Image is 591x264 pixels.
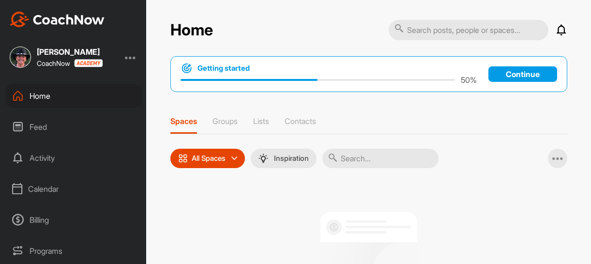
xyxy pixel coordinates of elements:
div: CoachNow [37,59,103,67]
div: Home [5,84,142,108]
input: Search... [322,149,439,168]
div: Activity [5,146,142,170]
img: icon [178,154,188,163]
div: Programs [5,239,142,263]
a: Continue [488,66,557,82]
div: [PERSON_NAME] [37,48,103,56]
h1: Getting started [197,63,250,74]
input: Search posts, people or spaces... [389,20,548,40]
div: Feed [5,115,142,139]
p: Contacts [285,116,316,126]
img: bullseye [181,62,193,74]
h2: Home [170,21,213,40]
p: Lists [253,116,269,126]
p: Inspiration [274,155,309,162]
p: Groups [212,116,238,126]
p: All Spaces [192,155,226,162]
img: CoachNow acadmey [74,59,103,67]
div: Billing [5,208,142,232]
img: CoachNow [10,12,105,27]
p: 50 % [461,74,477,86]
div: Calendar [5,177,142,201]
p: Spaces [170,116,197,126]
img: square_77e63f8d1e2936a242fdd5068bf01683.jpg [10,47,31,68]
img: menuIcon [258,154,268,163]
